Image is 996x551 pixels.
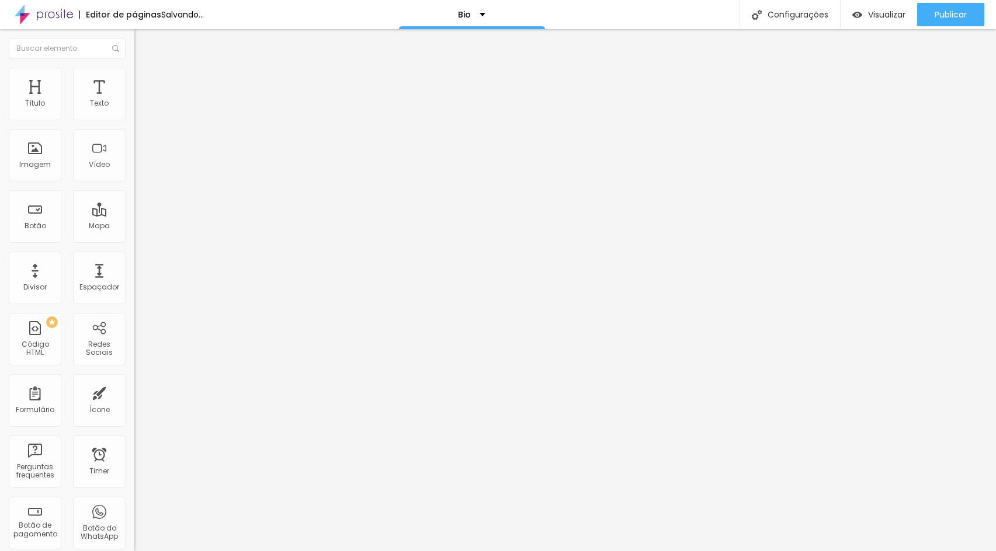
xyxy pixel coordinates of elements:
[76,524,122,541] div: Botão do WhatsApp
[9,38,126,59] input: Buscar elemento
[89,161,110,169] div: Vídeo
[752,10,762,20] img: Icone
[917,3,984,26] button: Publicar
[112,45,119,52] img: Icone
[161,11,204,19] div: Salvando...
[458,11,471,19] p: Bio
[25,222,46,230] div: Botão
[935,10,967,19] span: Publicar
[12,463,58,480] div: Perguntas frequentes
[841,3,917,26] button: Visualizar
[76,340,122,357] div: Redes Sociais
[79,283,119,291] div: Espaçador
[23,283,47,291] div: Divisor
[868,10,905,19] span: Visualizar
[25,99,45,107] div: Título
[16,406,54,414] div: Formulário
[90,99,109,107] div: Texto
[89,406,110,414] div: Ícone
[19,161,51,169] div: Imagem
[89,222,110,230] div: Mapa
[12,521,58,538] div: Botão de pagamento
[79,11,161,19] div: Editor de páginas
[89,467,109,475] div: Timer
[12,340,58,357] div: Código HTML
[852,10,862,20] img: view-1.svg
